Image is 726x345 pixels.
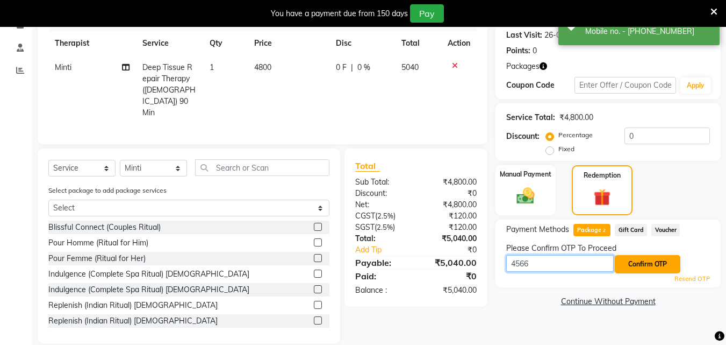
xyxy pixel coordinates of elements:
[48,222,161,233] div: Blissful Connect (Couples Ritual)
[195,159,329,176] input: Search or Scan
[416,270,485,283] div: ₹0
[48,284,249,295] div: Indulgence (Complete Spa Ritual) [DEMOGRAPHIC_DATA]
[355,211,375,221] span: CGST
[416,285,485,296] div: ₹5,040.00
[347,256,416,269] div: Payable:
[416,222,485,233] div: ₹120.00
[680,78,711,94] button: Apply
[498,296,718,307] a: Continue Without Payment
[347,210,416,222] div: ( )
[559,112,593,123] div: ₹4,800.00
[573,224,610,236] span: Package
[506,112,555,123] div: Service Total:
[506,30,542,41] div: Last Visit:
[395,31,441,55] th: Total
[142,62,196,117] span: Deep Tissue Repair Therapy([DEMOGRAPHIC_DATA]) 90 Min
[441,31,477,55] th: Action
[347,270,416,283] div: Paid:
[401,62,419,72] span: 5040
[347,222,416,233] div: ( )
[416,188,485,199] div: ₹0
[248,31,330,55] th: Price
[48,31,136,55] th: Therapist
[416,210,485,222] div: ₹120.00
[355,222,375,232] span: SGST
[210,62,214,72] span: 1
[544,30,585,41] div: 26-09-2025
[347,285,416,296] div: Balance :
[506,61,540,72] span: Packages
[506,243,710,254] div: Please Confirm OTP To Proceed
[357,62,370,73] span: 0 %
[416,177,485,188] div: ₹4,800.00
[506,131,540,142] div: Discount:
[584,171,621,180] label: Redemption
[48,300,218,311] div: Replenish (Indian Ritual) [DEMOGRAPHIC_DATA]
[506,255,614,272] input: Enter OTP
[48,269,249,280] div: Indulgence (Complete Spa Ritual) [DEMOGRAPHIC_DATA]
[347,233,416,244] div: Total:
[416,233,485,244] div: ₹5,040.00
[136,31,203,55] th: Service
[329,31,395,55] th: Disc
[48,186,167,195] label: Select package to add package services
[347,244,427,256] a: Add Tip
[203,31,248,55] th: Qty
[254,62,271,72] span: 4800
[506,45,530,57] div: Points:
[506,80,574,91] div: Coupon Code
[651,224,680,236] span: Voucher
[377,223,393,231] span: 2.5%
[416,199,485,210] div: ₹4,800.00
[674,274,710,284] a: Resend OTP
[588,187,616,208] img: _gift.svg
[416,256,485,269] div: ₹5,040.00
[377,212,393,220] span: 2.5%
[533,45,537,57] div: 0
[615,255,680,273] button: Confirm OTP
[355,160,380,172] span: Total
[48,315,218,327] div: Replenish (Indian Ritual) [DEMOGRAPHIC_DATA]
[271,8,408,19] div: You have a payment due from 150 days
[347,177,416,188] div: Sub Total:
[511,186,540,206] img: _cash.svg
[615,224,647,236] span: Gift Card
[347,188,416,199] div: Discount:
[500,170,551,179] label: Manual Payment
[55,62,71,72] span: Minti
[558,144,574,154] label: Fixed
[410,4,444,23] button: Pay
[558,130,593,140] label: Percentage
[48,237,148,249] div: Pour Homme (Ritual for Him)
[574,77,676,94] input: Enter Offer / Coupon Code
[351,62,353,73] span: |
[48,253,146,264] div: Pour Femme (Ritual for Her)
[347,199,416,210] div: Net:
[601,228,607,234] span: 2
[506,224,569,235] span: Payment Methods
[336,62,347,73] span: 0 F
[428,244,485,256] div: ₹0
